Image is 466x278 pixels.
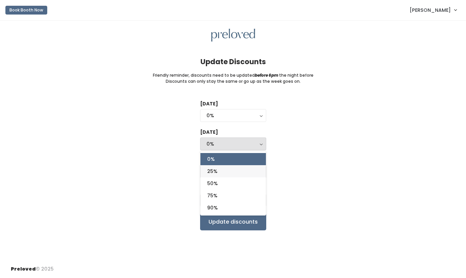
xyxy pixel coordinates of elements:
[207,204,218,211] span: 90%
[207,168,217,175] span: 25%
[200,129,218,136] label: [DATE]
[207,155,215,163] span: 0%
[207,112,260,119] div: 0%
[200,213,266,230] input: Update discounts
[255,72,278,78] i: before 6pm
[207,180,218,187] span: 50%
[200,109,266,122] button: 0%
[211,29,255,42] img: preloved logo
[207,140,260,148] div: 0%
[11,260,54,273] div: © 2025
[207,192,217,199] span: 75%
[200,58,266,66] h4: Update Discounts
[200,137,266,150] button: 0%
[153,72,313,78] small: Friendly reminder, discounts need to be updated the night before
[5,6,47,15] button: Book Booth Now
[410,6,451,14] span: [PERSON_NAME]
[166,78,301,84] small: Discounts can only stay the same or go up as the week goes on.
[403,3,463,17] a: [PERSON_NAME]
[11,266,36,272] span: Preloved
[5,3,47,18] a: Book Booth Now
[200,100,218,107] label: [DATE]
